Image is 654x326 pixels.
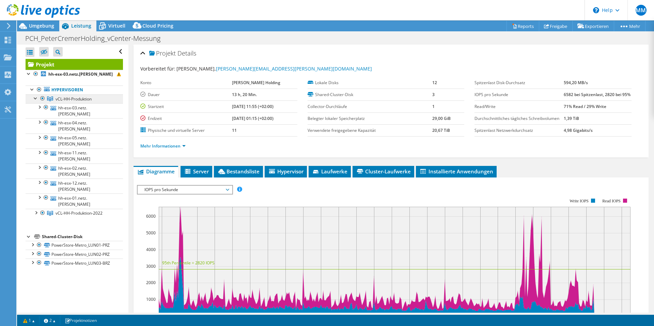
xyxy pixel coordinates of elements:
[176,65,372,72] span: [PERSON_NAME],
[48,71,113,77] b: hh-esx-03.netz.[PERSON_NAME]
[39,316,60,325] a: 2
[18,316,40,325] a: 1
[142,22,173,29] span: Cloud Pricing
[141,186,229,194] span: IOPS pro Sekunde
[570,199,589,203] text: Write IOPS
[474,103,564,110] label: Read/Write
[177,49,196,57] span: Details
[432,104,435,109] b: 1
[140,103,232,110] label: Startzeit
[26,178,123,193] a: hh-esx-12.netz.[PERSON_NAME]
[636,5,647,16] span: MM
[614,21,645,31] a: Mehr
[312,168,347,175] span: Laufwerke
[26,86,123,94] a: Hypervisoren
[140,127,232,134] label: Physische und virtuelle Server
[140,143,186,149] a: Mehr Informationen
[432,92,435,97] b: 3
[162,260,215,266] text: 95th Percentile = 2820 IOPS
[26,149,123,164] a: hh-esx-11.netz.[PERSON_NAME]
[146,263,156,269] text: 3000
[26,118,123,133] a: hh-esx-04.netz.[PERSON_NAME]
[26,134,123,149] a: hh-esx-05.netz.[PERSON_NAME]
[308,91,432,98] label: Shared-Cluster-Disk
[507,21,539,31] a: Reports
[474,115,564,122] label: Durchschnittliches tägliches Schreibvolumen
[593,7,599,13] svg: \n
[140,65,175,72] label: Vorbereitet für:
[268,168,303,175] span: Hypervisor
[432,80,437,86] b: 12
[60,316,102,325] a: Projektnotizen
[26,94,123,103] a: vCL-HH-Produktion
[22,35,171,42] h1: PCH_PeterCremerHolding_vCenter-Messung
[26,241,123,250] a: PowerStore-Metro_LUN01-PRZ
[564,127,593,133] b: 4,98 Gigabits/s
[474,91,564,98] label: IOPS pro Sekunde
[146,230,156,236] text: 5000
[539,21,573,31] a: Freigabe
[564,80,588,86] b: 594,20 MB/s
[232,115,274,121] b: [DATE] 01:15 (+02:00)
[140,91,232,98] label: Dauer
[26,209,123,218] a: vCL-HH-Produktion-2022
[149,50,176,57] span: Projekt
[232,127,237,133] b: 11
[29,22,54,29] span: Umgebung
[216,65,372,72] a: [PERSON_NAME][EMAIL_ADDRESS][PERSON_NAME][DOMAIN_NAME]
[137,168,175,175] span: Diagramme
[184,168,209,175] span: Server
[56,210,103,216] span: vCL-HH-Produktion-2022
[564,104,606,109] b: 71% Read / 29% Write
[26,250,123,259] a: PowerStore-Metro_LUN02-PRZ
[432,115,451,121] b: 29,00 GiB
[26,70,123,79] a: hh-esx-03.netz.[PERSON_NAME]
[108,22,125,29] span: Virtuell
[572,21,614,31] a: Exportieren
[356,168,411,175] span: Cluster-Laufwerke
[232,104,274,109] b: [DATE] 11:55 (+02:00)
[308,127,432,134] label: Verwendete freigegebene Kapazität
[140,79,232,86] label: Konto
[232,92,257,97] b: 13 h, 20 Min.
[26,193,123,208] a: hh-esx-01.netz.[PERSON_NAME]
[146,296,156,302] text: 1000
[71,22,91,29] span: Leistung
[564,92,630,97] b: 6582 bei Spitzenlast, 2820 bei 95%
[603,199,621,203] text: Read IOPS
[146,247,156,252] text: 4000
[564,115,579,121] b: 1,39 TiB
[140,115,232,122] label: Endzeit
[308,115,432,122] label: Belegter lokaler Speicherplatz
[308,79,432,86] label: Lokale Disks
[308,103,432,110] label: Collector-Durchläufe
[146,280,156,285] text: 2000
[26,259,123,267] a: PowerStore-Metro_LUN03-BRZ
[474,79,564,86] label: Spitzenlast Disk-Durchsatz
[42,233,123,241] div: Shared-Cluster-Disk
[26,103,123,118] a: hh-esx-03.netz.[PERSON_NAME]
[26,164,123,178] a: hh-esx-02.netz.[PERSON_NAME]
[474,127,564,134] label: Spitzenlast Netzwerkdurchsatz
[217,168,260,175] span: Bestandsliste
[146,213,156,219] text: 6000
[432,127,450,133] b: 20,67 TiB
[419,168,493,175] span: Installierte Anwendungen
[232,80,280,86] b: [PERSON_NAME] Holding
[56,96,92,102] span: vCL-HH-Produktion
[26,59,123,70] a: Projekt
